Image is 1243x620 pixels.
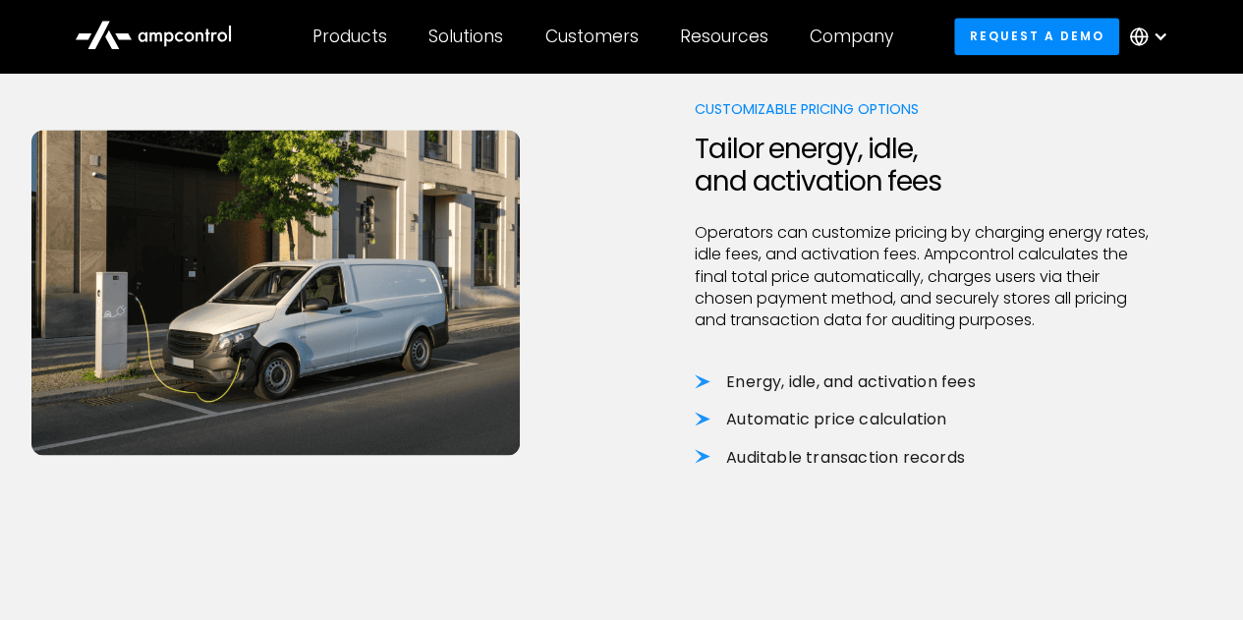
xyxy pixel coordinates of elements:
[695,98,1155,120] div: Customizable Pricing Options
[545,26,639,47] div: Customers
[428,26,503,47] div: Solutions
[312,26,387,47] div: Products
[695,447,1155,469] li: Auditable transaction records
[695,371,1155,393] li: Energy, idle, and activation fees
[810,26,893,47] div: Company
[695,222,1155,332] p: Operators can customize pricing by charging energy rates, idle fees, and activation fees. Ampcont...
[954,18,1119,54] a: Request a demo
[31,130,520,455] img: woman on phone with EV charger
[695,133,1155,198] h2: Tailor energy, idle, and activation fees
[680,26,768,47] div: Resources
[695,409,1155,430] li: Automatic price calculation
